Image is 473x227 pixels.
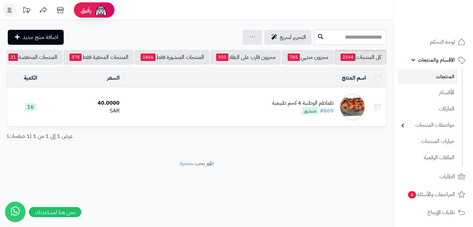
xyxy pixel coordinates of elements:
span: طلبات الإرجاع [428,208,455,217]
a: مواصفات المنتجات [398,118,458,132]
span: لوحة التحكم [430,37,455,47]
a: الكمية [24,74,37,82]
div: عرض 1 إلى 1 من 1 (1 صفحات) [2,132,197,140]
img: ai-face.png [94,3,108,17]
span: الأقسام والمنتجات [418,55,455,65]
a: المنتجات [398,70,458,84]
a: التحرير لسريع [264,30,311,45]
span: 2244 [341,54,355,61]
a: مخزون منتهي785 [282,50,334,65]
a: مخزون قارب على النفاذ503 [210,50,281,65]
a: السعر [107,74,120,82]
img: طماطم الوطنية 4 كجم طبيعية [339,94,366,121]
a: المراجعات والأسئلة4 [398,186,469,203]
a: خيارات المنتجات [398,134,458,149]
a: المنتجات المنشورة فقط1866 [135,50,209,65]
a: كل المنتجات2244 [334,50,387,65]
span: 1866 [141,54,156,61]
span: رفيق [81,6,91,14]
a: لوحة التحكم [398,34,469,50]
a: الملفات الرقمية [398,150,458,165]
span: 4 [408,191,416,199]
span: 785 [288,54,300,61]
span: منشور [302,107,318,115]
a: الطلبات [398,168,469,185]
a: المنتجات المخفية فقط378 [63,50,134,65]
span: الطلبات [439,172,455,181]
div: 40.0000 [57,99,120,107]
span: 378 [69,54,82,61]
a: الأقسام [398,85,458,100]
a: تحديثات المنصة [18,3,35,19]
a: اضافة منتج جديد [8,30,64,45]
a: طلبات الإرجاع [398,204,469,221]
div: طماطم الوطنية 4 كجم طبيعية [272,99,334,107]
span: 16 [25,103,36,111]
a: #869 [320,107,334,115]
a: الماركات [398,102,458,116]
div: SAR [57,107,120,115]
span: التحرير لسريع [280,33,306,41]
a: اسم المنتج [342,74,366,82]
span: المراجعات والأسئلة [407,190,455,199]
span: 21 [8,54,18,61]
a: المنتجات المخفضة21 [2,50,63,65]
a: متجرة [180,159,192,167]
span: 503 [216,54,228,61]
span: اضافة منتج جديد [23,33,58,41]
